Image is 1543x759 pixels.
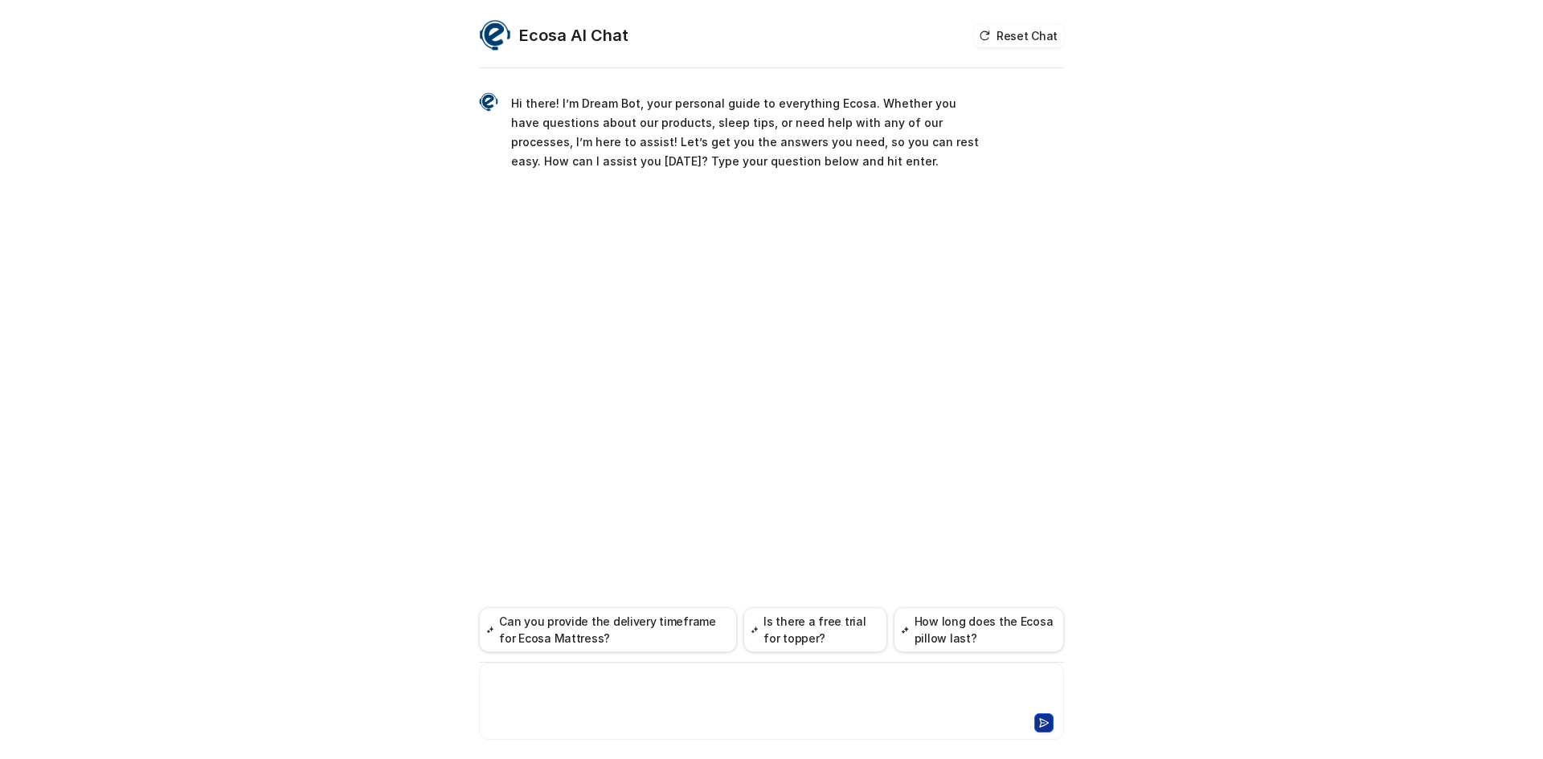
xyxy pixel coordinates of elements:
[479,92,498,112] img: Widget
[479,607,737,652] button: Can you provide the delivery timeframe for Ecosa Mattress?
[479,19,511,51] img: Widget
[511,94,981,171] p: Hi there! I’m Dream Bot, your personal guide to everything Ecosa. Whether you have questions abou...
[519,24,628,47] h2: Ecosa AI Chat
[743,607,887,652] button: Is there a free trial for topper?
[974,24,1064,47] button: Reset Chat
[894,607,1064,652] button: How long does the Ecosa pillow last?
